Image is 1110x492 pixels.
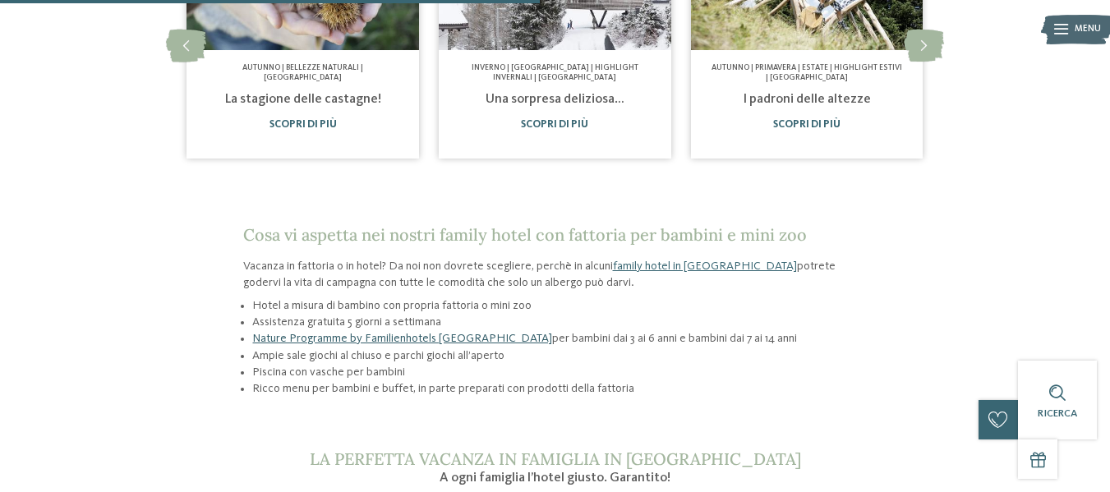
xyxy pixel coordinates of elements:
[243,224,807,245] span: Cosa vi aspetta nei nostri family hotel con fattoria per bambini e mini zoo
[613,260,797,272] a: family hotel in [GEOGRAPHIC_DATA]
[712,64,902,81] span: Autunno | Primavera | Estate | Highlight estivi | [GEOGRAPHIC_DATA]
[472,64,638,81] span: Inverno | [GEOGRAPHIC_DATA] | Highlight invernali | [GEOGRAPHIC_DATA]
[440,471,670,485] span: A ogni famiglia l’hotel giusto. Garantito!
[252,297,867,314] li: Hotel a misura di bambino con propria fattoria o mini zoo
[1038,408,1077,419] span: Ricerca
[252,333,552,344] a: Nature Programme by Familienhotels [GEOGRAPHIC_DATA]
[252,314,867,330] li: Assistenza gratuita 5 giorni a settimana
[521,119,588,130] a: Scopri di più
[310,448,801,469] span: La perfetta vacanza in famiglia in [GEOGRAPHIC_DATA]
[773,119,841,130] a: Scopri di più
[252,330,867,347] li: per bambini dai 3 ai 6 anni e bambini dai 7 ai 14 anni
[252,347,867,364] li: Ampie sale giochi al chiuso e parchi giochi all’aperto
[269,119,337,130] a: Scopri di più
[242,64,363,81] span: Autunno | Bellezze naturali | [GEOGRAPHIC_DATA]
[252,364,867,380] li: Piscina con vasche per bambini
[252,380,867,397] li: Ricco menu per bambini e buffet, in parte preparati con prodotti della fattoria
[225,93,381,106] a: La stagione delle castagne!
[743,93,871,106] a: I padroni delle altezze
[243,258,868,291] p: Vacanza in fattoria o in hotel? Da noi non dovrete scegliere, perchè in alcuni potrete godervi la...
[486,93,624,106] a: Una sorpresa deliziosa…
